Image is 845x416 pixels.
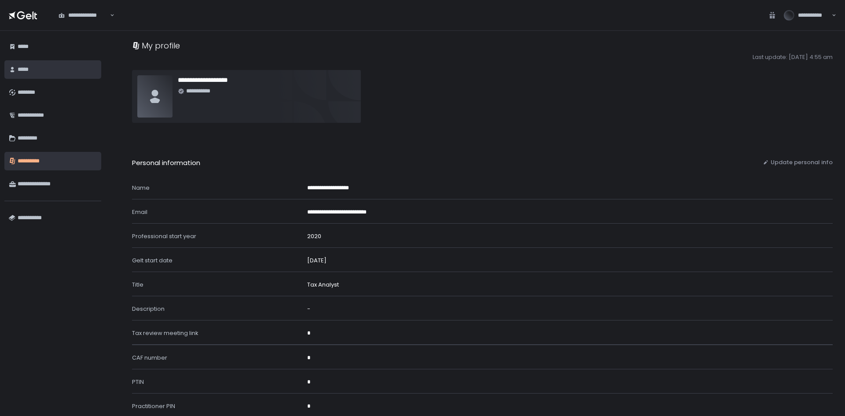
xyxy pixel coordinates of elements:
span: Description [132,305,165,313]
span: [DATE] [307,257,327,265]
span: Last update: [DATE] 4:55 am [753,53,833,61]
div: My profile [132,40,180,52]
span: CAF number [132,353,167,362]
span: Practitioner PIN [132,402,175,410]
span: - [307,305,310,313]
span: Name [132,184,150,192]
span: Tax review meeting link [132,329,198,337]
div: Search for option [53,6,114,25]
span: Title [132,280,143,289]
span: Email [132,208,147,216]
h2: Personal information [132,158,763,168]
button: Update personal info [763,158,833,167]
span: Tax Analyst [307,281,339,289]
span: 2020 [307,232,321,240]
span: PTIN [132,378,144,386]
span: Gelt start date [132,256,173,265]
span: Professional start year [132,232,196,240]
div: Update personal info [763,158,833,166]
